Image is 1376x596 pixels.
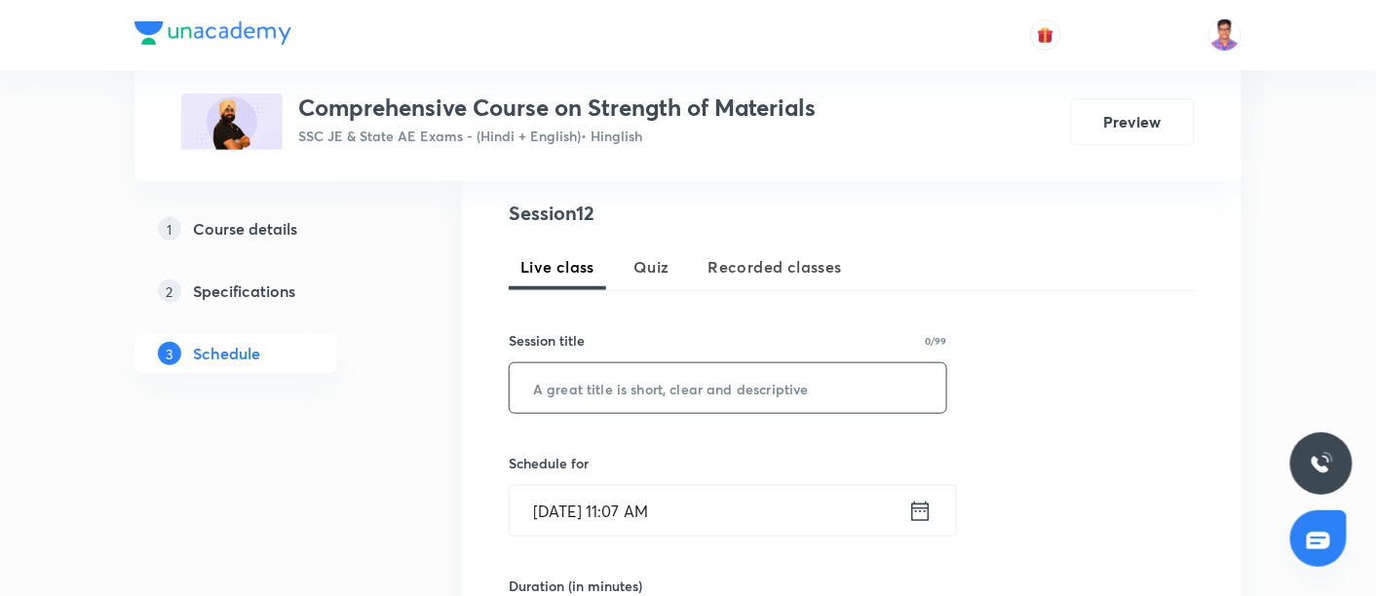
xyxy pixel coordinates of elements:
p: 1 [158,217,181,241]
h6: Duration (in minutes) [509,576,642,596]
h6: Schedule for [509,453,947,473]
img: Tejas Sharma [1208,19,1242,52]
button: avatar [1030,19,1061,51]
img: Company Logo [134,21,291,45]
p: 2 [158,279,181,303]
h6: Session title [509,330,585,351]
p: 0/99 [926,336,947,346]
h4: Session 12 [509,199,864,228]
span: Recorded classes [708,255,842,279]
a: Company Logo [134,21,291,50]
a: 1Course details [134,209,400,248]
h5: Specifications [193,279,295,303]
img: avatar [1037,26,1054,44]
img: ttu [1310,452,1333,475]
button: Preview [1070,98,1195,145]
p: 3 [158,342,181,365]
h3: Comprehensive Course on Strength of Materials [298,93,816,122]
p: SSC JE & State AE Exams - (Hindi + English) • Hinglish [298,126,816,146]
span: Quiz [633,255,669,279]
input: A great title is short, clear and descriptive [510,363,946,413]
img: 72768BF4-0663-4693-B9BB-B9D862E3117A_plus.png [181,93,283,150]
a: 2Specifications [134,272,400,311]
h5: Schedule [193,342,260,365]
h5: Course details [193,217,297,241]
span: Live class [520,255,594,279]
